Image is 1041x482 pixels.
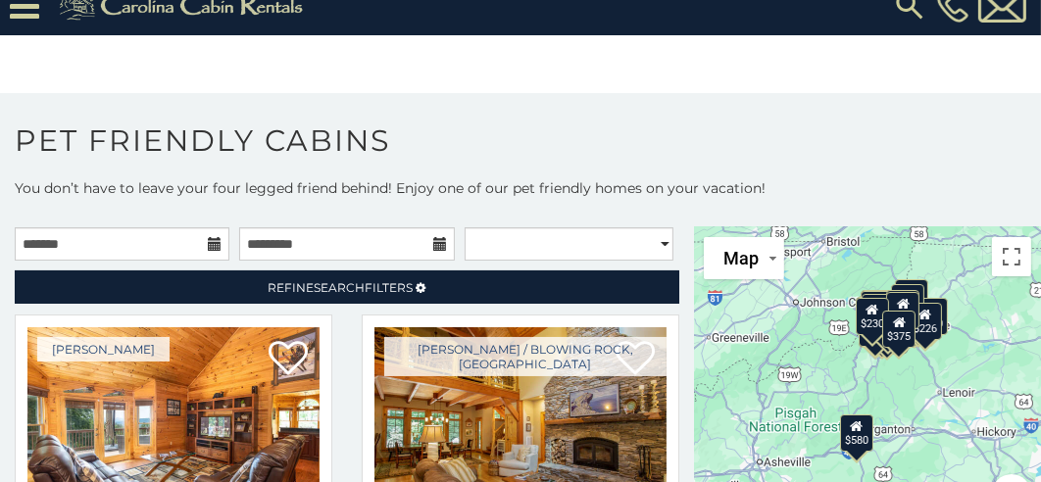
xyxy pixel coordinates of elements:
[315,280,366,295] span: Search
[882,311,916,348] div: $375
[840,414,873,452] div: $580
[895,279,928,316] div: $525
[862,294,895,331] div: $245
[384,337,667,376] a: [PERSON_NAME] / Blowing Rock, [GEOGRAPHIC_DATA]
[269,339,308,380] a: Add to favorites
[723,248,759,268] span: Map
[856,298,889,335] div: $230
[269,280,414,295] span: Refine Filters
[861,290,894,327] div: $325
[37,337,170,361] a: [PERSON_NAME]
[909,303,942,340] div: $226
[886,290,919,327] div: $360
[915,298,948,335] div: $930
[891,284,924,321] div: $320
[704,237,784,279] button: Change map style
[861,291,894,328] div: $325
[992,237,1031,276] button: Toggle fullscreen view
[15,270,679,304] a: RefineSearchFilters
[886,292,919,329] div: $245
